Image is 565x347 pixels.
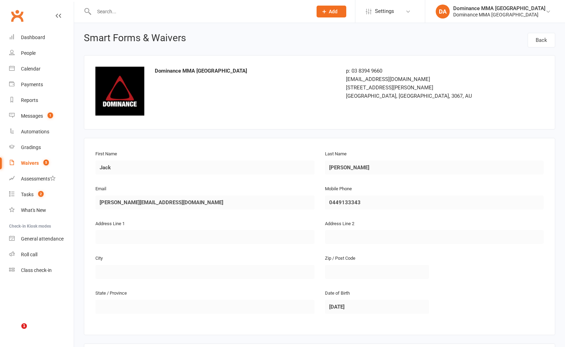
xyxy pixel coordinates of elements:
a: Roll call [9,247,74,263]
div: Gradings [21,145,41,150]
label: Address Line 1 [95,220,125,228]
a: Payments [9,77,74,93]
label: Address Line 2 [325,220,354,228]
label: First Name [95,150,117,158]
a: Dashboard [9,30,74,45]
label: State / Province [95,290,127,297]
a: Clubworx [8,7,26,24]
label: Email [95,185,106,193]
a: Tasks 2 [9,187,74,202]
div: Automations [21,129,49,134]
a: Calendar [9,61,74,77]
a: Gradings [9,140,74,155]
strong: Dominance MMA [GEOGRAPHIC_DATA] [155,68,247,74]
a: Waivers 5 [9,155,74,171]
div: Assessments [21,176,56,182]
div: Tasks [21,192,34,197]
label: Last Name [325,150,347,158]
div: Messages [21,113,43,119]
span: 1 [21,323,27,329]
div: What's New [21,207,46,213]
a: Class kiosk mode [9,263,74,278]
div: General attendance [21,236,64,242]
span: 2 [38,191,44,197]
div: [GEOGRAPHIC_DATA], [GEOGRAPHIC_DATA], 3067, AU [346,92,488,100]
label: City [95,255,103,262]
span: Settings [375,3,394,19]
a: General attendance kiosk mode [9,231,74,247]
span: 1 [48,112,53,118]
iframe: Intercom live chat [7,323,24,340]
button: Add [317,6,346,17]
div: Dashboard [21,35,45,40]
div: p: 03 8394 9660 [346,67,488,75]
a: Reports [9,93,74,108]
div: Payments [21,82,43,87]
input: Search... [92,7,307,16]
h1: Smart Forms & Waivers [84,33,186,45]
a: Assessments [9,171,74,187]
a: People [9,45,74,61]
div: Dominance MMA [GEOGRAPHIC_DATA] [453,12,545,18]
a: What's New [9,202,74,218]
a: Automations [9,124,74,140]
div: DA [436,5,450,19]
label: Date of Birth [325,290,350,297]
span: Add [329,9,338,14]
div: Calendar [21,66,41,72]
div: [EMAIL_ADDRESS][DOMAIN_NAME] [346,75,488,83]
div: Roll call [21,252,37,257]
div: Class check-in [21,267,52,273]
label: Zip / Post Code [325,255,355,262]
label: Mobile Phone [325,185,352,193]
img: image1661068046.png [95,67,144,116]
div: Dominance MMA [GEOGRAPHIC_DATA] [453,5,545,12]
div: People [21,50,36,56]
div: [STREET_ADDRESS][PERSON_NAME] [346,83,488,92]
a: Back [528,33,555,47]
a: Messages 1 [9,108,74,124]
div: Waivers [21,160,39,166]
span: 5 [43,160,49,165]
div: Reports [21,97,38,103]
